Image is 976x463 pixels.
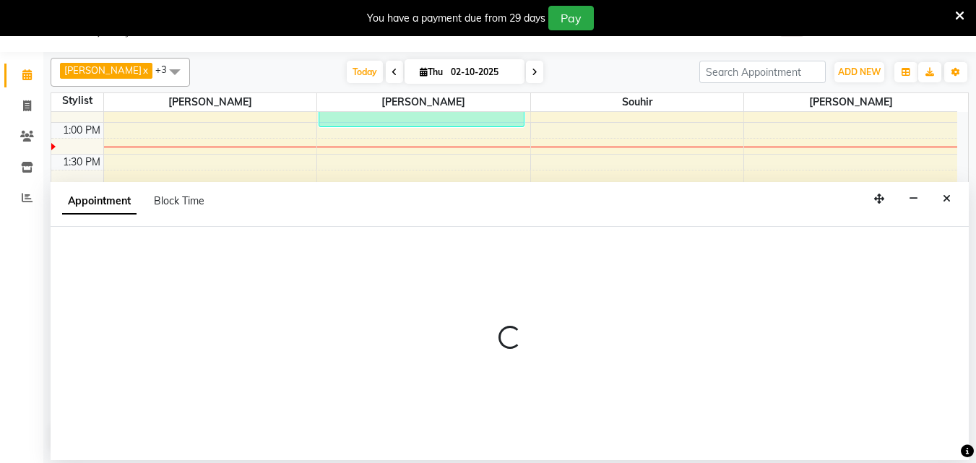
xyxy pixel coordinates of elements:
button: Pay [548,6,594,30]
span: Today [347,61,383,83]
div: 1:30 PM [60,155,103,170]
span: Thu [416,66,446,77]
input: Search Appointment [699,61,826,83]
span: Appointment [62,189,137,215]
div: 1:00 PM [60,123,103,138]
span: ADD NEW [838,66,881,77]
span: +3 [155,64,178,75]
span: [PERSON_NAME] [64,64,142,76]
button: ADD NEW [834,62,884,82]
span: Block Time [154,194,204,207]
span: [PERSON_NAME] [744,93,957,111]
div: Stylist [51,93,103,108]
span: [PERSON_NAME] [104,93,317,111]
div: You have a payment due from 29 days [367,11,545,26]
button: Close [936,188,957,210]
span: [PERSON_NAME] [317,93,530,111]
input: 2025-10-02 [446,61,519,83]
a: x [142,64,148,76]
span: Souhir [531,93,744,111]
